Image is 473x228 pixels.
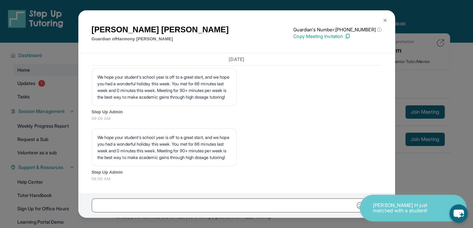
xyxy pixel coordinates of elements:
[357,202,363,209] img: Emoji
[344,33,350,39] img: Copy Icon
[293,26,381,33] p: Guardian's Number: [PHONE_NUMBER]
[92,56,382,63] h3: [DATE]
[92,115,382,122] span: 09:00 AM
[92,36,229,42] p: Guardian of Harmony [PERSON_NAME]
[293,33,381,40] p: Copy Meeting Invitation
[92,109,382,115] span: Step Up Admin
[377,26,381,33] span: ⓘ
[92,169,382,176] span: Step Up Admin
[92,176,382,182] span: 09:00 AM
[382,18,388,23] img: Close Icon
[97,74,231,100] p: We hope your student's school year is off to a great start, and we hope you had a wonderful holid...
[449,204,468,223] button: chat-button
[373,203,440,214] p: [PERSON_NAME] H just matched with a student!
[97,134,231,161] p: We hope your student's school year is off to a great start, and we hope you had a wonderful holid...
[92,24,229,36] h1: [PERSON_NAME] [PERSON_NAME]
